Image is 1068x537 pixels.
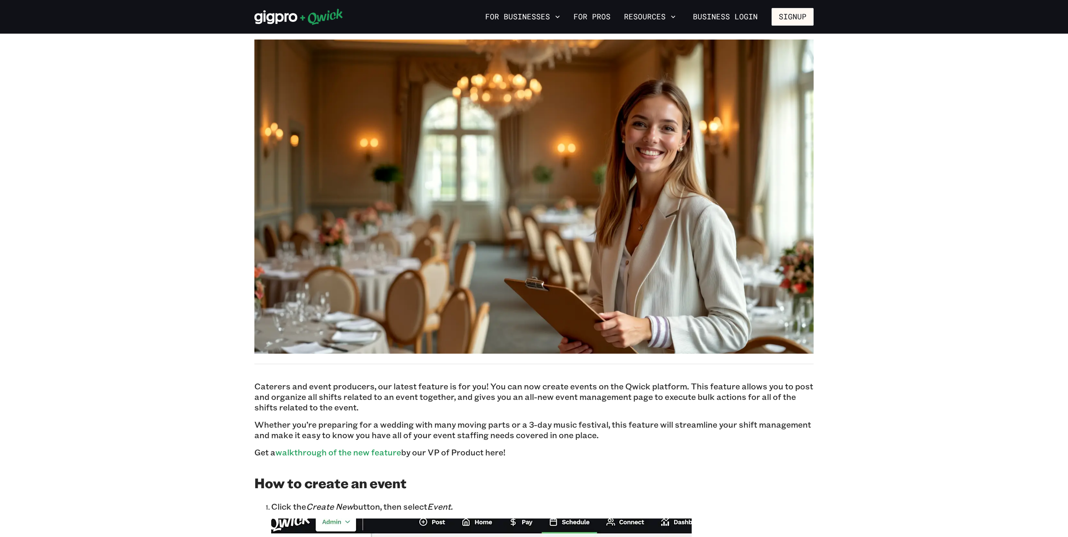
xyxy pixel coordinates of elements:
p: Whether you’re preparing for a wedding with many moving parts or a 3-day music festival, this fea... [254,419,814,440]
img: Woman holding clipboard in dining room [254,40,814,354]
button: Resources [621,10,679,24]
a: walkthrough of the new feature [275,447,401,458]
a: Business Login [686,8,765,26]
i: Create New [306,501,353,512]
button: Signup [772,8,814,26]
button: For Businesses [482,10,563,24]
b: How to create an event [254,474,407,492]
p: Click the button, then select [271,501,814,512]
a: For Pros [570,10,614,24]
p: Caterers and event producers, our latest feature is for you! You can now create events on the Qwi... [254,381,814,413]
i: Event. [427,501,453,512]
p: Get a by our VP of Product here! [254,447,814,458]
